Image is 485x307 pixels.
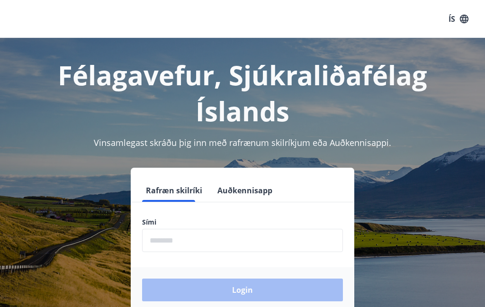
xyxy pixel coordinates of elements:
[142,217,343,227] label: Sími
[142,179,206,202] button: Rafræn skilríki
[214,179,276,202] button: Auðkennisapp
[443,10,474,27] button: ÍS
[94,137,391,148] span: Vinsamlegast skráðu þig inn með rafrænum skilríkjum eða Auðkennisappi.
[11,57,474,129] h1: Félagavefur, Sjúkraliðafélag Íslands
